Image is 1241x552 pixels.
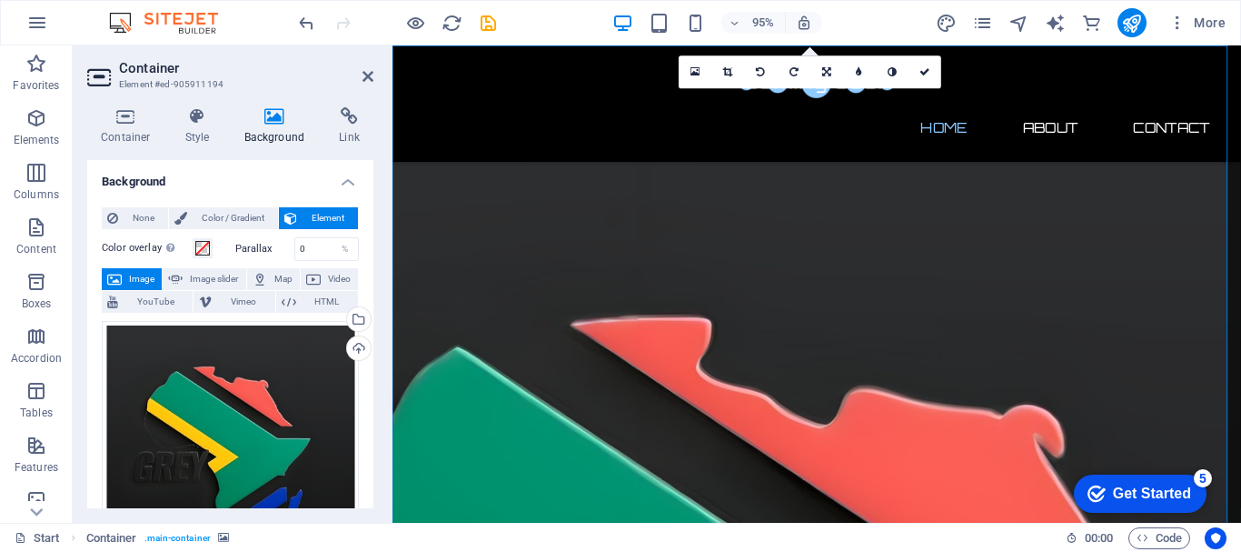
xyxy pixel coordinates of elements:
button: Video [301,268,358,290]
h4: Background [87,160,373,193]
img: Editor Logo [104,12,241,34]
i: Save (Ctrl+S) [478,13,499,34]
span: Map [273,268,294,290]
span: Code [1137,527,1182,549]
button: Element [279,207,358,229]
span: YouTube [124,291,187,313]
button: Map [247,268,300,290]
h4: Link [325,107,373,146]
a: Confirm ( Ctrl ⏎ ) [908,55,941,88]
span: Video [326,268,352,290]
button: HTML [276,291,358,313]
p: Favorites [13,78,59,93]
p: Columns [14,187,59,202]
nav: breadcrumb [86,527,229,549]
i: Undo: Change image (Ctrl+Z) [296,13,317,34]
div: Get Started [49,20,127,36]
button: Image [102,268,162,290]
div: % [333,238,358,260]
span: Element [303,207,352,229]
span: None [124,207,163,229]
label: Parallax [235,244,294,254]
a: Select files from the file manager, stock photos, or upload file(s) [679,55,711,88]
i: On resize automatically adjust zoom level to fit chosen device. [796,15,812,31]
span: Color / Gradient [193,207,273,229]
button: text_generator [1045,12,1067,34]
h4: Background [231,107,326,146]
button: reload [441,12,462,34]
button: publish [1117,8,1147,37]
a: Blur [843,55,876,88]
i: Pages (Ctrl+Alt+S) [972,13,993,34]
button: None [102,207,168,229]
span: Vimeo [217,291,269,313]
a: Rotate right 90° [778,55,810,88]
button: navigator [1008,12,1030,34]
a: Change orientation [810,55,843,88]
button: design [936,12,958,34]
p: Accordion [11,351,62,366]
span: 00 00 [1085,527,1113,549]
button: YouTube [102,291,193,313]
p: Boxes [22,296,52,311]
span: : [1097,531,1100,545]
div: 5 [130,4,148,22]
a: Rotate left 90° [745,55,778,88]
label: Color overlay [102,237,193,259]
span: . main-container [144,527,211,549]
a: Crop mode [712,55,745,88]
i: This element contains a background [218,533,229,543]
button: More [1161,8,1233,37]
h4: Style [172,107,231,146]
span: Image slider [188,268,240,290]
p: Features [15,460,58,475]
span: More [1168,14,1226,32]
p: Elements [14,133,60,147]
button: 95% [721,12,786,34]
i: Navigator [1008,13,1029,34]
button: save [477,12,499,34]
span: HTML [302,291,352,313]
i: Reload page [442,13,462,34]
span: Image [127,268,156,290]
h3: Element #ed-905911194 [119,76,337,93]
button: Image slider [163,268,245,290]
i: Design (Ctrl+Alt+Y) [936,13,957,34]
h6: 95% [749,12,778,34]
h2: Container [119,60,373,76]
div: Get Started 5 items remaining, 0% complete [10,9,143,47]
span: Click to select. Double-click to edit [86,527,137,549]
button: commerce [1081,12,1103,34]
i: Commerce [1081,13,1102,34]
p: Content [16,242,56,256]
button: Code [1128,527,1190,549]
i: AI Writer [1045,13,1066,34]
button: Vimeo [194,291,274,313]
i: Publish [1121,13,1142,34]
a: Greyscale [876,55,908,88]
button: pages [972,12,994,34]
button: Color / Gradient [169,207,278,229]
h4: Container [87,107,172,146]
p: Tables [20,406,53,420]
button: undo [295,12,317,34]
button: Usercentrics [1205,527,1226,549]
a: Click to cancel selection. Double-click to open Pages [15,527,60,549]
